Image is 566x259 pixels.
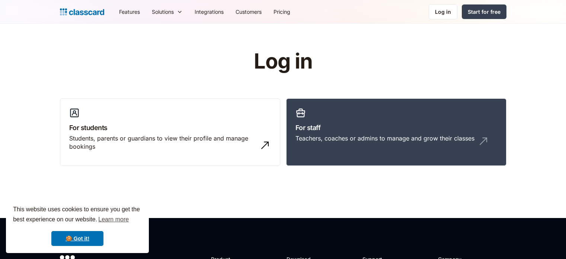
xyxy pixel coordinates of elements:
[165,50,401,73] h1: Log in
[268,3,296,20] a: Pricing
[60,98,280,166] a: For studentsStudents, parents or guardians to view their profile and manage bookings
[113,3,146,20] a: Features
[152,8,174,16] div: Solutions
[146,3,189,20] div: Solutions
[468,8,501,16] div: Start for free
[230,3,268,20] a: Customers
[69,123,271,133] h3: For students
[51,231,103,246] a: dismiss cookie message
[60,7,104,17] a: home
[295,123,497,133] h3: For staff
[69,134,256,151] div: Students, parents or guardians to view their profile and manage bookings
[429,4,457,19] a: Log in
[189,3,230,20] a: Integrations
[462,4,506,19] a: Start for free
[435,8,451,16] div: Log in
[286,98,506,166] a: For staffTeachers, coaches or admins to manage and grow their classes
[6,198,149,253] div: cookieconsent
[295,134,474,142] div: Teachers, coaches or admins to manage and grow their classes
[97,214,130,225] a: learn more about cookies
[13,205,142,225] span: This website uses cookies to ensure you get the best experience on our website.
